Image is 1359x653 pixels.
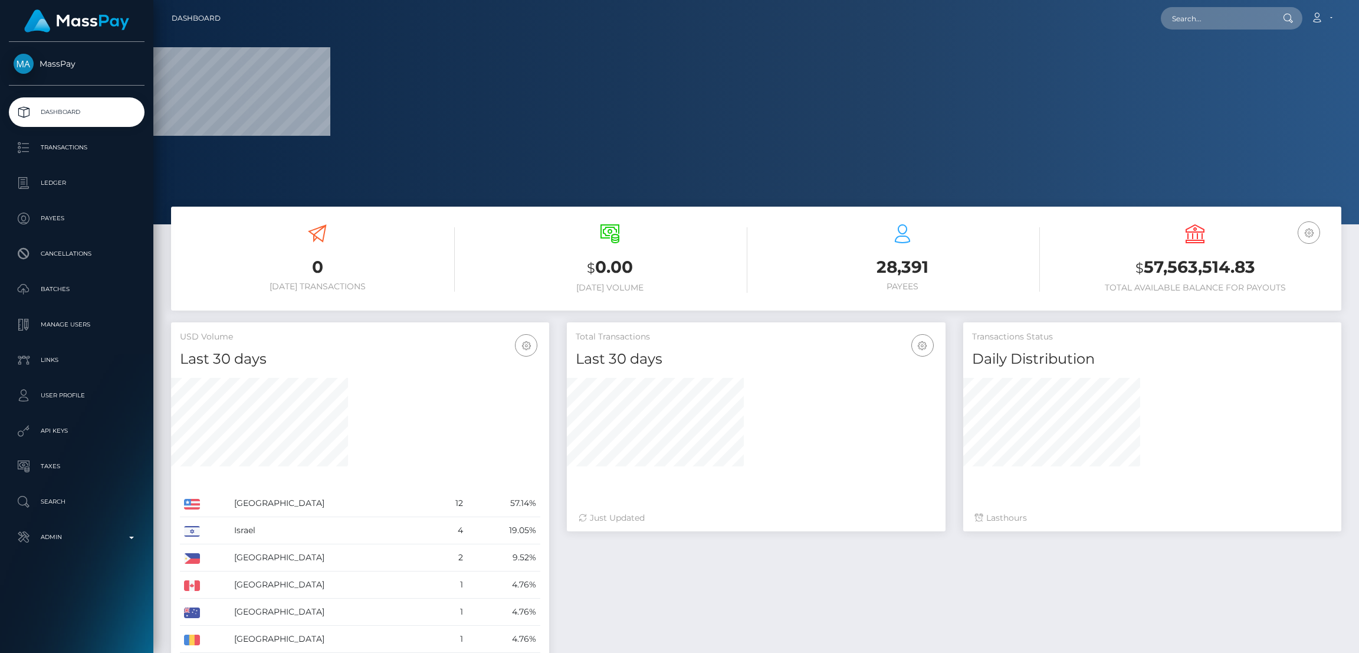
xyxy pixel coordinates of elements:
td: 19.05% [467,517,540,544]
td: 2 [434,544,467,572]
a: Admin [9,523,145,552]
td: 57.14% [467,490,540,517]
h5: Transactions Status [972,331,1332,343]
td: 4.76% [467,626,540,653]
img: MassPay Logo [24,9,129,32]
p: Cancellations [14,245,140,263]
h6: [DATE] Transactions [180,282,455,292]
h3: 57,563,514.83 [1058,256,1332,280]
a: Payees [9,204,145,233]
h3: 28,391 [765,256,1040,279]
h6: Total Available Balance for Payouts [1058,283,1332,293]
h6: [DATE] Volume [472,283,747,293]
a: Dashboard [172,6,221,31]
p: Transactions [14,139,140,156]
h4: Last 30 days [180,349,540,370]
h5: Total Transactions [576,331,936,343]
div: Just Updated [579,512,933,524]
p: Manage Users [14,316,140,334]
a: User Profile [9,381,145,410]
a: Taxes [9,452,145,481]
td: 1 [434,626,467,653]
td: [GEOGRAPHIC_DATA] [230,544,434,572]
td: [GEOGRAPHIC_DATA] [230,626,434,653]
h3: 0.00 [472,256,747,280]
a: Manage Users [9,310,145,339]
h4: Last 30 days [576,349,936,370]
a: Ledger [9,168,145,198]
div: Last hours [975,512,1330,524]
p: Search [14,493,140,511]
td: 4.76% [467,572,540,599]
a: Links [9,345,145,375]
p: Batches [14,280,140,298]
p: Admin [14,528,140,546]
a: API Keys [9,416,145,446]
p: Links [14,351,140,369]
p: Taxes [14,458,140,475]
a: Dashboard [9,97,145,127]
img: RO.png [184,635,200,645]
small: $ [587,260,595,276]
h3: 0 [180,256,455,279]
small: $ [1135,260,1144,276]
td: 4 [434,517,467,544]
input: Search... [1161,7,1272,30]
h6: Payees [765,282,1040,292]
td: [GEOGRAPHIC_DATA] [230,490,434,517]
img: PH.png [184,553,200,564]
a: Batches [9,275,145,304]
a: Transactions [9,133,145,162]
a: Cancellations [9,239,145,269]
p: Ledger [14,174,140,192]
p: Payees [14,210,140,227]
td: Israel [230,517,434,544]
td: [GEOGRAPHIC_DATA] [230,599,434,626]
td: 1 [434,572,467,599]
a: Search [9,487,145,517]
img: IL.png [184,526,200,537]
h5: USD Volume [180,331,540,343]
img: AU.png [184,608,200,618]
td: 9.52% [467,544,540,572]
p: Dashboard [14,103,140,121]
h4: Daily Distribution [972,349,1332,370]
td: 12 [434,490,467,517]
img: CA.png [184,580,200,591]
p: User Profile [14,387,140,404]
span: MassPay [9,58,145,69]
td: 1 [434,599,467,626]
img: US.png [184,499,200,510]
td: [GEOGRAPHIC_DATA] [230,572,434,599]
td: 4.76% [467,599,540,626]
img: MassPay [14,54,34,74]
p: API Keys [14,422,140,440]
